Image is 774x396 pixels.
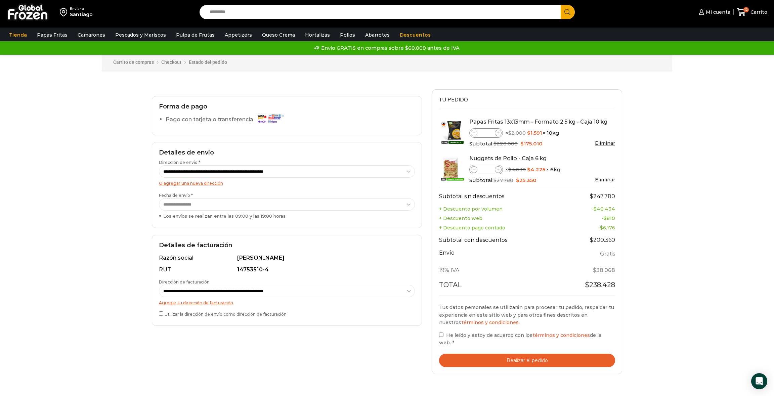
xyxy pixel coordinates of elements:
div: Santiago [70,11,93,18]
span: $ [516,177,519,183]
a: O agregar una nueva dirección [159,181,223,186]
span: $ [527,130,530,136]
span: $ [585,281,589,289]
bdi: 200.360 [590,237,615,243]
a: Eliminar [595,177,615,183]
span: $ [590,237,593,243]
select: Dirección de envío * [159,165,415,178]
div: Razón social [159,254,236,262]
div: Enviar a [70,6,93,11]
div: × × 6kg [469,165,615,174]
span: $ [590,193,593,200]
input: He leído y estoy de acuerdo con lostérminos y condicionesde la web. * [439,333,443,337]
span: Carrito [749,9,767,15]
a: Abarrotes [362,29,393,41]
td: - [563,223,615,232]
span: He leído y estoy de acuerdo con los de la web. [439,332,601,346]
span: $ [493,140,497,147]
span: $ [520,140,524,147]
bdi: 6.176 [600,225,615,231]
a: 12 Carrito [737,4,767,20]
div: [PERSON_NAME] [237,254,411,262]
button: Search button [561,5,575,19]
bdi: 810 [604,215,615,221]
label: Fecha de envío * [159,192,415,219]
span: 12 [743,7,749,12]
bdi: 1.591 [527,130,542,136]
bdi: 238.428 [585,281,615,289]
bdi: 4.630 [508,166,526,173]
div: RUT [159,266,236,274]
h2: Forma de pago [159,103,415,111]
a: Descuentos [396,29,434,41]
a: términos y condiciones [532,332,590,338]
a: Queso Crema [259,29,298,41]
a: Eliminar [595,140,615,146]
th: Envío [439,248,563,263]
th: 19% IVA [439,263,563,278]
input: Utilizar la dirección de envío como dirección de facturación. [159,311,163,316]
a: Carrito de compras [113,59,154,66]
td: - [563,204,615,214]
span: $ [508,130,511,136]
th: + Descuento por volumen [439,204,563,214]
a: Appetizers [221,29,255,41]
div: Subtotal: [469,177,615,184]
a: Hortalizas [302,29,333,41]
a: Pollos [337,29,358,41]
a: Agregar tu dirección de facturación [159,300,233,305]
span: $ [593,267,596,273]
bdi: 27.780 [493,177,513,183]
h2: Detalles de envío [159,149,415,157]
input: Product quantity [477,166,495,174]
span: $ [493,177,497,183]
a: Papas Fritas [34,29,71,41]
a: Pescados y Mariscos [112,29,169,41]
div: 14753510-4 [237,266,411,274]
select: Dirección de facturación [159,285,415,297]
td: - [563,214,615,223]
bdi: 4.225 [527,166,545,173]
th: + Descuento pago contado [439,223,563,232]
select: Fecha de envío * Los envíos se realizan entre las 09:00 y las 19:00 horas. [159,198,415,211]
span: $ [604,215,607,221]
span: $ [508,166,511,173]
a: Camarones [74,29,109,41]
label: Gratis [600,249,615,259]
div: Open Intercom Messenger [751,373,767,389]
img: Pago con tarjeta o transferencia [255,113,286,124]
bdi: 25.350 [516,177,536,183]
div: × × 10kg [469,128,615,138]
a: Tienda [6,29,30,41]
bdi: 247.780 [590,193,615,200]
abbr: requerido [452,340,454,346]
h2: Detalles de facturación [159,242,415,249]
bdi: 2.000 [508,130,526,136]
bdi: 220.000 [493,140,518,147]
a: Nuggets de Pollo - Caja 6 kg [469,155,547,162]
span: Mi cuenta [704,9,730,15]
span: $ [600,225,603,231]
th: + Descuento web [439,214,563,223]
input: Product quantity [477,129,495,137]
a: términos y condiciones [461,319,519,325]
th: Total [439,278,563,296]
label: Pago con tarjeta o transferencia [166,114,288,126]
span: $ [527,166,530,173]
a: Mi cuenta [697,5,730,19]
div: Subtotal: [469,140,615,147]
label: Dirección de envío * [159,160,415,178]
a: Pulpa de Frutas [173,29,218,41]
bdi: 40.434 [594,206,615,212]
th: Subtotal con descuentos [439,232,563,248]
p: Tus datos personales se utilizarán para procesar tu pedido, respaldar tu experiencia en este siti... [439,304,615,326]
span: 38.068 [593,267,615,273]
bdi: 175.010 [520,140,543,147]
div: Los envíos se realizan entre las 09:00 y las 19:00 horas. [159,213,415,219]
label: Dirección de facturación [159,279,415,297]
a: Papas Fritas 13x13mm - Formato 2,5 kg - Caja 10 kg [469,119,607,125]
img: address-field-icon.svg [60,6,70,18]
label: Utilizar la dirección de envío como dirección de facturación. [159,310,415,317]
span: $ [594,206,597,212]
button: Realizar el pedido [439,354,615,367]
